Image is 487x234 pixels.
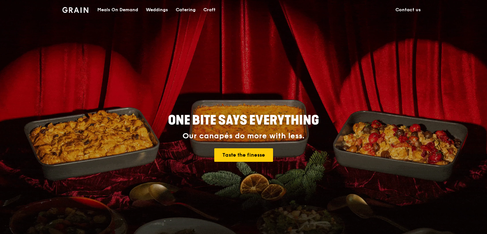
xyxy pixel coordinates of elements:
[203,0,216,20] div: Craft
[199,0,219,20] a: Craft
[142,0,172,20] a: Weddings
[146,0,168,20] div: Weddings
[176,0,196,20] div: Catering
[392,0,425,20] a: Contact us
[172,0,199,20] a: Catering
[62,7,88,13] img: Grain
[214,148,273,162] a: Taste the finesse
[168,113,319,128] span: ONE BITE SAYS EVERYTHING
[97,0,138,20] div: Meals On Demand
[128,132,359,141] div: Our canapés do more with less.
